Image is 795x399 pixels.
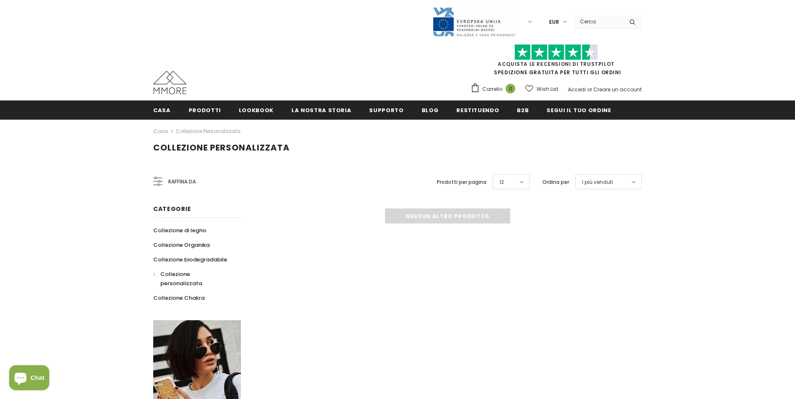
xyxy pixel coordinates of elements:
[547,100,611,119] a: Segui il tuo ordine
[369,100,403,119] a: supporto
[549,18,559,26] span: EUR
[153,238,210,252] a: Collezione Organika
[291,106,351,114] span: La nostra storia
[575,15,623,28] input: Search Site
[153,294,205,302] span: Collezione Chakra
[153,205,191,213] span: Categorie
[422,106,439,114] span: Blog
[542,178,569,186] label: Ordina per
[153,241,210,249] span: Collezione Organika
[456,106,499,114] span: Restituendo
[153,126,168,136] a: Casa
[568,86,586,93] a: Accedi
[189,100,221,119] a: Prodotti
[525,82,558,96] a: Wish List
[517,106,529,114] span: B2B
[153,256,227,263] span: Collezione biodegradabile
[432,7,516,37] img: Javni Razpis
[432,18,516,25] a: Javni Razpis
[160,270,202,287] span: Collezione personalizzata
[587,86,592,93] span: or
[153,142,290,153] span: Collezione personalizzata
[582,178,613,186] span: I più venduti
[547,106,611,114] span: Segui il tuo ordine
[168,177,196,186] span: Raffina da
[422,100,439,119] a: Blog
[153,223,206,238] a: Collezione di legno
[498,60,615,68] a: Acquista le recensioni di TrustPilot
[437,178,486,186] label: Prodotti per pagina
[239,100,273,119] a: Lookbook
[506,84,515,93] span: 0
[153,226,206,234] span: Collezione di legno
[456,100,499,119] a: Restituendo
[189,106,221,114] span: Prodotti
[153,100,171,119] a: Casa
[153,291,205,305] a: Collezione Chakra
[514,44,598,60] img: Fidati di Pilot Stars
[517,100,529,119] a: B2B
[291,100,351,119] a: La nostra storia
[239,106,273,114] span: Lookbook
[482,85,502,93] span: Carrello
[499,178,504,186] span: 12
[176,128,241,135] a: Collezione personalizzata
[537,85,558,93] span: Wish List
[7,365,52,392] inbox-online-store-chat: Shopify online store chat
[471,83,519,95] a: Carrello 0
[153,71,187,94] img: Casi MMORE
[471,48,642,76] span: SPEDIZIONE GRATUITA PER TUTTI GLI ORDINI
[369,106,403,114] span: supporto
[153,106,171,114] span: Casa
[593,86,642,93] a: Creare un account
[153,267,232,291] a: Collezione personalizzata
[153,252,227,267] a: Collezione biodegradabile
